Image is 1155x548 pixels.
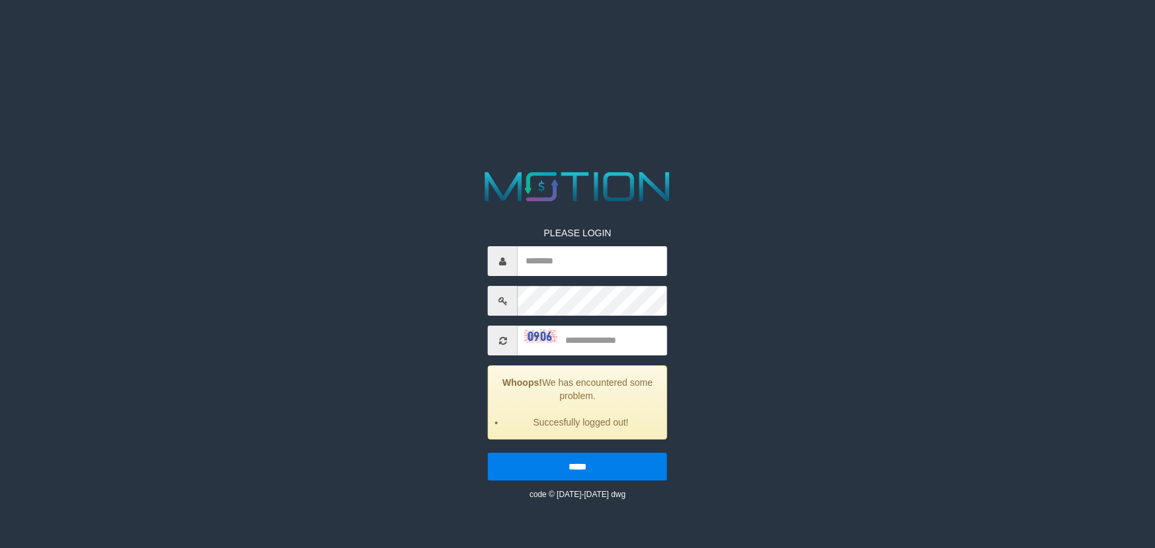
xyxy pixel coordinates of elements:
[502,377,542,388] strong: Whoops!
[488,365,667,439] div: We has encountered some problem.
[530,490,625,499] small: code © [DATE]-[DATE] dwg
[524,330,557,343] img: captcha
[505,416,657,429] li: Succesfully logged out!
[477,167,678,206] img: MOTION_logo.png
[488,226,667,240] p: PLEASE LOGIN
